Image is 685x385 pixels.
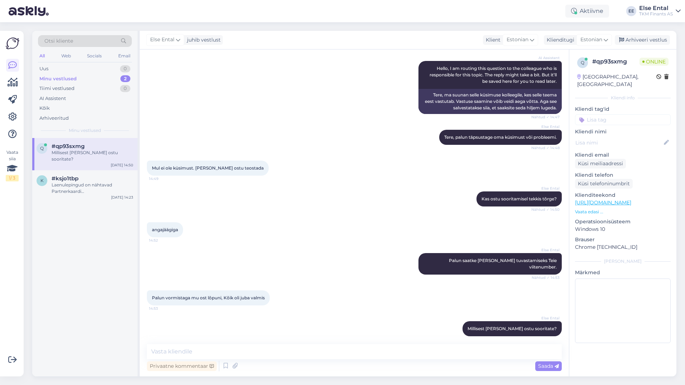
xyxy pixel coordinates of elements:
[52,182,133,195] div: Laenulepingud on nähtavad Partnerkaardi iseteeninduskeskkonnas, [DOMAIN_NAME] -> Iseteenindus -> ...
[575,269,671,276] p: Märkmed
[6,175,19,181] div: 1 / 3
[184,36,221,44] div: juhib vestlust
[575,105,671,113] p: Kliendi tag'id
[538,363,559,369] span: Saada
[577,73,656,88] div: [GEOGRAPHIC_DATA], [GEOGRAPHIC_DATA]
[580,36,602,44] span: Estonian
[575,171,671,179] p: Kliendi telefon
[483,36,500,44] div: Klient
[533,337,560,342] span: 14:54
[575,95,671,101] div: Kliendi info
[533,315,560,321] span: Else Ental
[575,209,671,215] p: Vaata edasi ...
[575,114,671,125] input: Lisa tag
[40,178,44,183] span: k
[575,151,671,159] p: Kliendi email
[39,95,66,102] div: AI Assistent
[626,6,636,16] div: EE
[544,36,574,44] div: Klienditugi
[449,258,558,270] span: Palun saatke [PERSON_NAME] tuvastamiseks Teie viitenumber.
[117,51,132,61] div: Email
[111,162,133,168] div: [DATE] 14:50
[575,243,671,251] p: Chrome [TECHNICAL_ID]
[575,218,671,225] p: Operatsioonisüsteem
[533,186,560,191] span: Else Ental
[531,207,560,212] span: Nähtud ✓ 14:50
[147,361,217,371] div: Privaatne kommentaar
[120,75,130,82] div: 2
[111,195,133,200] div: [DATE] 14:23
[575,236,671,243] p: Brauser
[533,55,560,61] span: AI Assistent
[44,37,73,45] span: Otsi kliente
[430,66,558,84] span: Hello, I am routing this question to the colleague who is responsible for this topic. The reply m...
[575,179,633,189] div: Küsi telefoninumbrit
[468,326,557,331] span: Millisest [PERSON_NAME] ostu sooritate?
[69,127,101,134] span: Minu vestlused
[575,139,662,147] input: Lisa nimi
[120,85,130,92] div: 0
[120,65,130,72] div: 0
[39,75,77,82] div: Minu vestlused
[39,85,75,92] div: Tiimi vestlused
[39,105,50,112] div: Kõik
[575,191,671,199] p: Klienditeekond
[575,199,631,206] a: [URL][DOMAIN_NAME]
[581,60,584,65] span: q
[575,128,671,136] p: Kliendi nimi
[149,238,176,243] span: 14:52
[482,196,557,201] span: Kas ostu sooritamisel tekkis tõrge?
[38,51,46,61] div: All
[40,146,44,151] span: q
[639,5,681,17] a: Else EntalTKM Finants AS
[152,295,265,300] span: Palun vormistaga mu ost lõpuni, Kõik oli juba valmis
[149,306,176,311] span: 14:53
[565,5,609,18] div: Aktiivne
[6,149,19,181] div: Vaata siia
[575,159,626,168] div: Küsi meiliaadressi
[575,258,671,265] div: [PERSON_NAME]
[639,11,673,17] div: TKM Finants AS
[575,225,671,233] p: Windows 10
[639,5,673,11] div: Else Ental
[531,114,560,120] span: Nähtud ✓ 14:47
[39,65,48,72] div: Uus
[444,134,557,140] span: Tere, palun täpsustage oma küsimust või probleemi.
[615,35,670,45] div: Arhiveeri vestlus
[60,51,72,61] div: Web
[418,89,562,114] div: Tere, ma suunan selle küsimuse kolleegile, kes selle teema eest vastutab. Vastuse saamine võib ve...
[592,57,640,66] div: # qp93sxmg
[6,37,19,50] img: Askly Logo
[533,124,560,129] span: Else Ental
[507,36,528,44] span: Estonian
[532,275,560,280] span: Nähtud ✓ 14:53
[640,58,669,66] span: Online
[152,165,264,171] span: Mul ei ole küsimust. [PERSON_NAME] ostu teostada
[52,143,85,149] span: #qp93sxmg
[86,51,103,61] div: Socials
[52,149,133,162] div: Millisest [PERSON_NAME] ostu sooritate?
[533,247,560,253] span: Else Ental
[152,227,178,232] span: angajäägiga
[149,176,176,181] span: 14:49
[150,36,174,44] span: Else Ental
[39,115,69,122] div: Arhiveeritud
[531,145,560,151] span: Nähtud ✓ 14:48
[52,175,78,182] span: #ksjo1tbp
